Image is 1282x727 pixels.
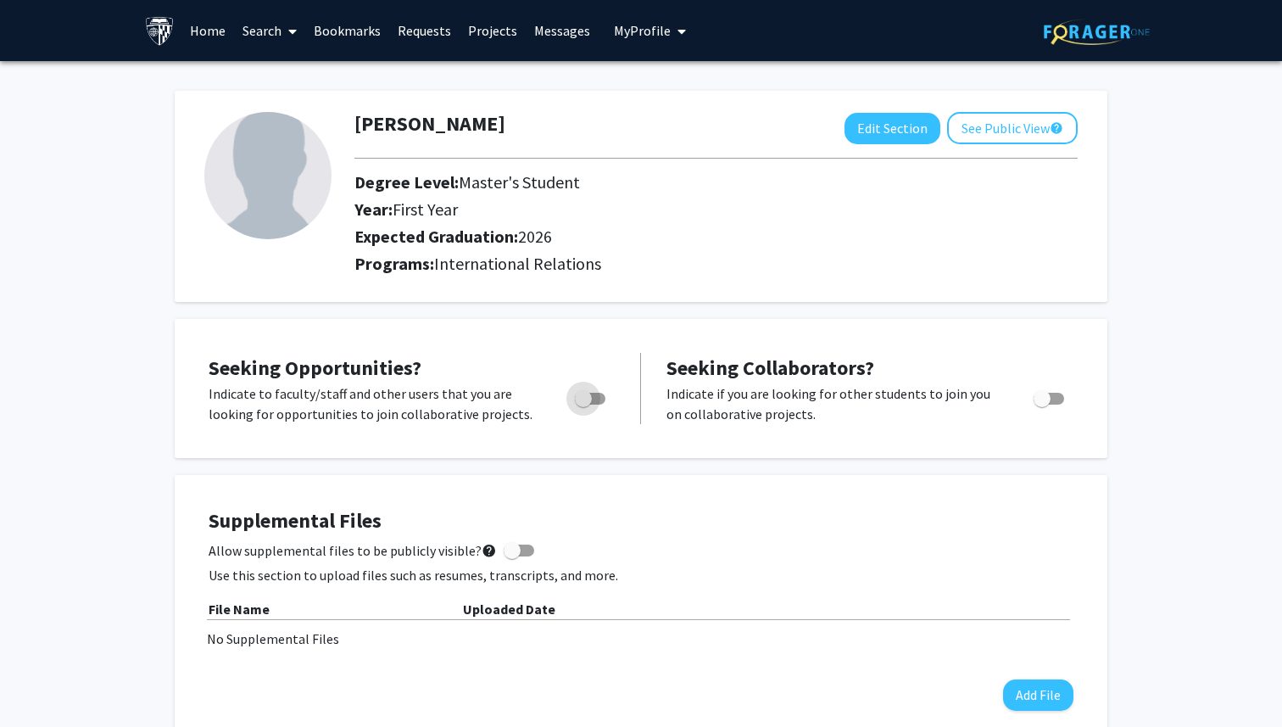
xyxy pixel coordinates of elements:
a: Projects [460,1,526,60]
iframe: Chat [13,651,72,714]
button: See Public View [947,112,1078,144]
img: ForagerOne Logo [1044,19,1150,45]
b: Uploaded Date [463,601,555,618]
a: Search [234,1,305,60]
p: Indicate to faculty/staff and other users that you are looking for opportunities to join collabor... [209,383,543,424]
div: Toggle [568,383,615,409]
span: Allow supplemental files to be publicly visible? [209,540,497,561]
p: Use this section to upload files such as resumes, transcripts, and more. [209,565,1073,585]
h2: Programs: [354,254,1078,274]
a: Bookmarks [305,1,389,60]
button: Add File [1003,679,1073,711]
span: My Profile [614,22,671,39]
span: 2026 [518,226,552,247]
h2: Degree Level: [354,172,932,193]
span: International Relations [434,253,601,274]
span: Master's Student [459,171,580,193]
div: No Supplemental Files [207,629,1075,649]
h2: Year: [354,199,932,220]
span: First Year [393,199,458,220]
span: Seeking Opportunities? [209,355,421,381]
a: Home [181,1,234,60]
a: Messages [526,1,599,60]
p: Indicate if you are looking for other students to join you on collaborative projects. [666,383,1001,424]
span: Seeking Collaborators? [666,355,874,381]
mat-icon: help [482,540,497,561]
h2: Expected Graduation: [354,226,932,247]
h4: Supplemental Files [209,509,1073,534]
img: Johns Hopkins University Logo [145,16,175,46]
a: Requests [389,1,460,60]
img: Profile Picture [204,112,332,239]
mat-icon: help [1050,118,1063,138]
b: File Name [209,601,270,618]
h1: [PERSON_NAME] [354,112,505,137]
button: Edit Section [844,113,940,144]
div: Toggle [1027,383,1073,409]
